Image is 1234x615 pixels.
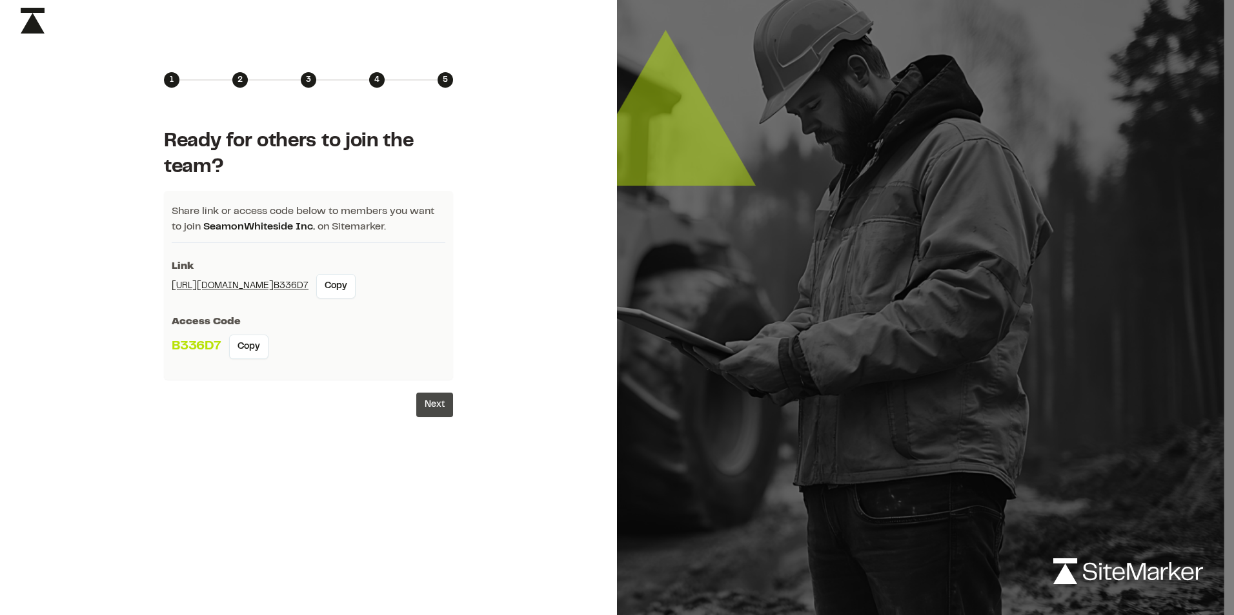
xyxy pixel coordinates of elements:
p: Share link or access code below to members you want to join on Sitemarker. [172,204,445,243]
h1: Ready for others to join the team? [164,129,453,181]
p: Access Code [172,314,445,329]
div: 1 [164,72,179,88]
span: SeamonWhiteside Inc. [203,222,315,231]
div: 4 [369,72,385,88]
p: B336D7 [172,337,221,356]
a: [URL][DOMAIN_NAME]B336D7 [172,279,308,293]
button: Copy [316,274,356,298]
div: 5 [438,72,453,88]
button: Next [416,393,453,417]
img: logo-white-rebrand.svg [1053,558,1203,584]
p: Link [172,259,445,274]
img: icon-black-rebrand.svg [21,8,45,34]
div: 3 [301,72,316,88]
div: 2 [232,72,248,88]
button: Copy [229,335,268,359]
